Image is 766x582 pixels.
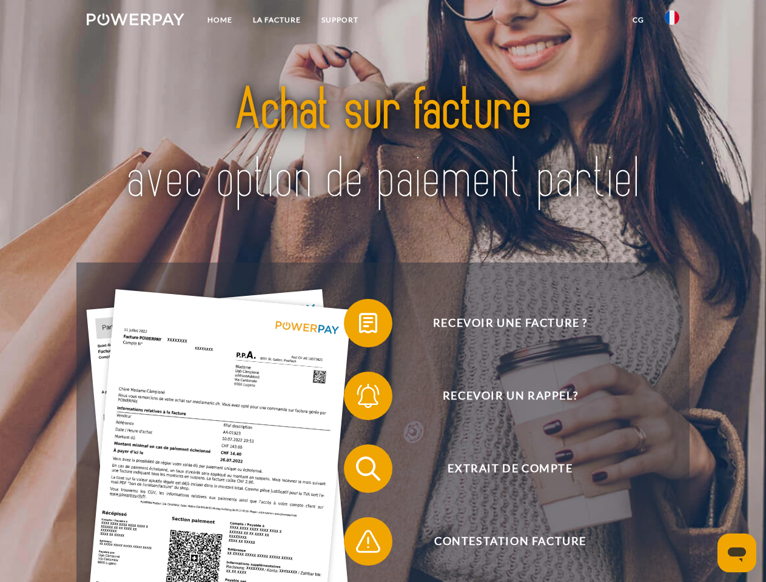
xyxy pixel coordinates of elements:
img: qb_search.svg [353,453,383,484]
span: Extrait de compte [361,444,659,493]
img: qb_bill.svg [353,308,383,338]
a: LA FACTURE [243,9,311,31]
button: Recevoir une facture ? [344,299,659,347]
img: title-powerpay_fr.svg [116,58,650,232]
button: Recevoir un rappel? [344,372,659,420]
img: fr [665,10,679,25]
img: qb_bell.svg [353,381,383,411]
span: Recevoir une facture ? [361,299,659,347]
span: Contestation Facture [361,517,659,566]
a: Home [197,9,243,31]
button: Contestation Facture [344,517,659,566]
a: CG [622,9,654,31]
span: Recevoir un rappel? [361,372,659,420]
img: qb_warning.svg [353,526,383,557]
a: Support [311,9,369,31]
button: Extrait de compte [344,444,659,493]
img: logo-powerpay-white.svg [87,13,184,25]
iframe: Bouton de lancement de la fenêtre de messagerie [717,533,756,572]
